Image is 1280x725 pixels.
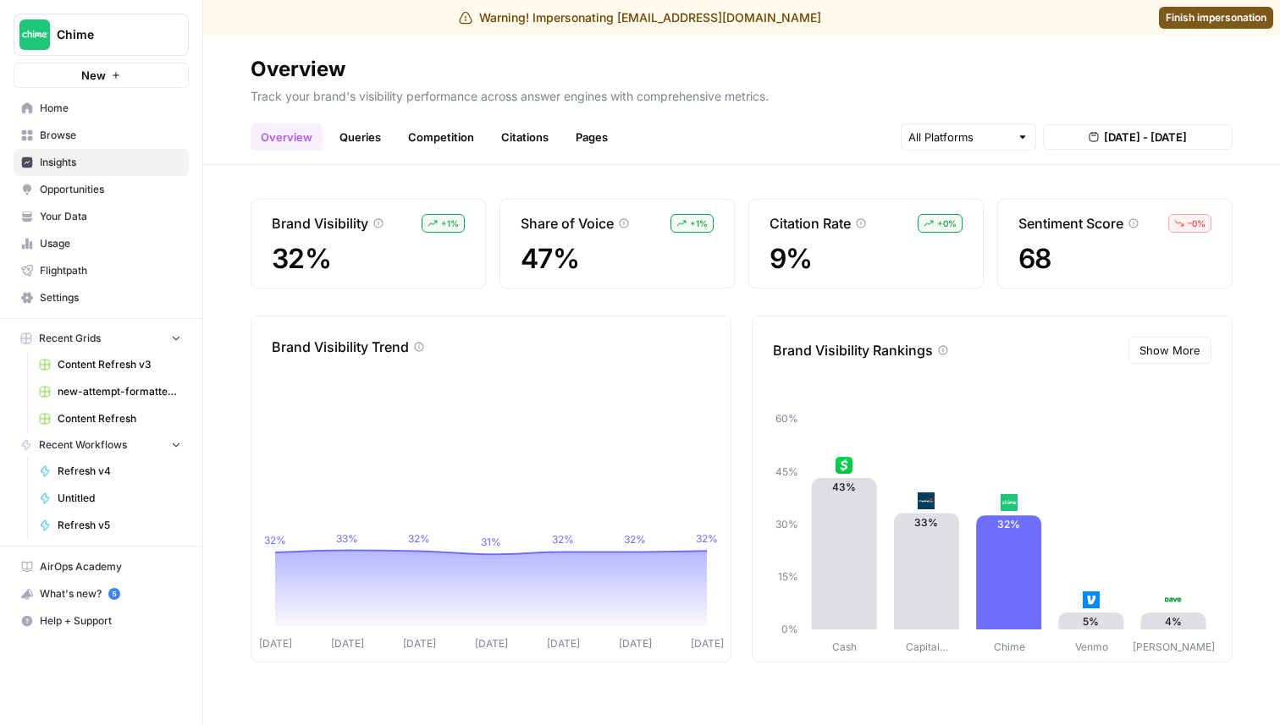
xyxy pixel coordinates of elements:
span: Show More [1139,342,1200,359]
a: Browse [14,122,189,149]
div: Overview [251,56,345,83]
a: Pages [566,124,618,151]
a: Home [14,95,189,122]
a: Untitled [31,485,189,512]
p: Share of Voice [521,213,614,233]
tspan: [DATE] [259,637,292,650]
tspan: 32% [408,532,430,545]
a: Refresh v5 [31,512,189,539]
button: Show More [1128,337,1211,364]
text: 5 [112,590,116,598]
span: Refresh v4 [58,464,181,479]
span: Recent Grids [39,331,101,346]
img: 2c8tr469e8bywshfh9fl9rnsybn6 [1083,591,1100,608]
a: Refresh v4 [31,458,189,485]
img: cgcu78m6hg2ji75p7nb43naix537 [836,457,852,474]
span: new-attempt-formatted.csv [58,384,181,399]
span: + 1 % [690,217,708,230]
text: 43% [832,481,856,493]
span: Help + Support [40,613,181,629]
text: 32% [997,518,1020,530]
a: Your Data [14,203,189,230]
div: What's new? [14,581,188,607]
button: Recent Grids [14,326,189,351]
button: [DATE] - [DATE] [1043,124,1233,150]
img: mhv33baw7plipcpp00rsngv1nu95 [1001,494,1018,511]
span: Flightpath [40,263,181,278]
span: Content Refresh [58,411,181,426]
p: Brand Visibility [272,213,368,233]
span: + 1 % [441,217,459,230]
tspan: Cash [832,640,857,653]
p: Citation Rate [770,213,851,233]
tspan: [PERSON_NAME] [1133,640,1215,653]
p: Track your brand's visibility performance across answer engines with comprehensive metrics. [251,83,1233,105]
span: – 0 % [1188,217,1206,230]
text: 4% [1165,615,1182,628]
button: What's new? 5 [14,580,189,607]
img: Chime Logo [19,19,50,50]
a: Opportunities [14,176,189,203]
span: Home [40,101,181,116]
button: Recent Workflows [14,432,189,458]
tspan: 15% [778,570,798,583]
a: Queries [329,124,391,151]
span: Untitled [58,491,181,506]
span: 9% [770,244,963,274]
tspan: Chime [994,640,1025,653]
tspan: 32% [696,532,718,545]
span: Refresh v5 [58,518,181,533]
span: Chime [57,26,159,43]
tspan: [DATE] [547,637,580,650]
a: Insights [14,149,189,176]
span: Finish impersonation [1166,10,1266,25]
span: Settings [40,290,181,305]
tspan: 32% [552,533,574,546]
p: Sentiment Score [1018,213,1123,233]
a: Content Refresh [31,405,189,432]
span: Recent Workflows [39,437,127,453]
input: All Platforms [908,129,1010,146]
p: Brand Visibility Rankings [773,340,933,360]
a: Usage [14,230,189,257]
tspan: 31% [481,536,501,548]
tspan: Capital… [906,640,948,653]
button: Help + Support [14,607,189,634]
span: Insights [40,155,181,170]
a: 5 [108,588,120,600]
tspan: 0% [781,623,798,635]
a: Flightpath [14,257,189,284]
p: Brand Visibility Trend [272,337,409,357]
tspan: 30% [775,518,798,530]
tspan: 32% [624,533,646,546]
span: Browse [40,128,181,143]
text: 33% [914,516,938,529]
a: Citations [491,124,559,151]
a: AirOps Academy [14,553,189,580]
tspan: [DATE] [331,637,364,650]
tspan: 60% [775,412,798,425]
span: Opportunities [40,182,181,197]
span: 32% [272,244,465,274]
a: Competition [398,124,484,151]
div: Warning! Impersonating [EMAIL_ADDRESS][DOMAIN_NAME] [459,9,821,26]
tspan: [DATE] [619,637,652,650]
a: Finish impersonation [1159,7,1273,29]
span: 47% [521,244,714,274]
button: New [14,63,189,88]
span: Your Data [40,209,181,224]
text: 5% [1083,615,1099,628]
button: Workspace: Chime [14,14,189,56]
span: 68 [1018,244,1211,274]
tspan: [DATE] [691,637,724,650]
a: Content Refresh v3 [31,351,189,378]
tspan: 32% [264,534,286,546]
span: Content Refresh v3 [58,357,181,372]
span: [DATE] - [DATE] [1104,129,1187,146]
tspan: Venmo [1075,640,1108,653]
tspan: [DATE] [475,637,508,650]
a: Overview [251,124,323,151]
tspan: 45% [775,465,798,478]
a: Settings [14,284,189,311]
span: New [81,67,106,84]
